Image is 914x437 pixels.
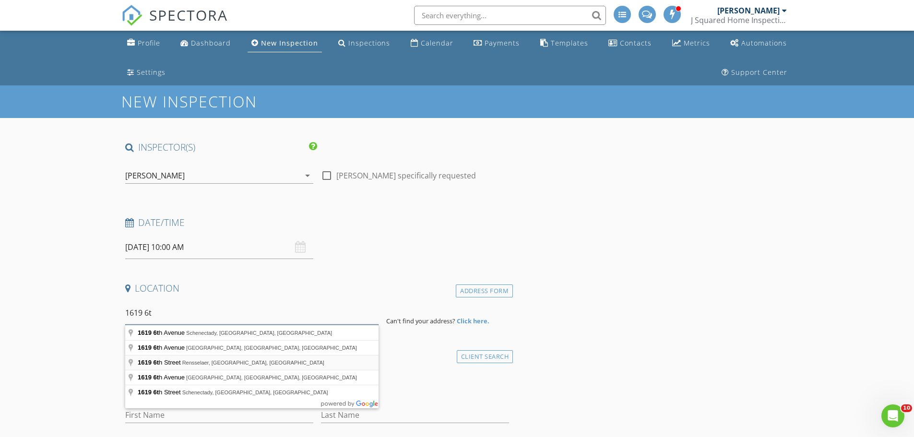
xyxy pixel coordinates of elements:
span: Schenectady, [GEOGRAPHIC_DATA], [GEOGRAPHIC_DATA] [182,390,328,395]
a: Settings [123,64,169,82]
h4: Date/Time [125,216,510,229]
a: Payments [470,35,523,52]
span: h Avenue [138,329,186,336]
a: Templates [536,35,592,52]
div: Settings [137,68,166,77]
span: Schenectady, [GEOGRAPHIC_DATA], [GEOGRAPHIC_DATA] [186,330,332,336]
div: Contacts [620,38,652,47]
div: Address Form [456,284,513,297]
div: Metrics [684,38,710,47]
h1: New Inspection [121,93,334,110]
span: 10 [901,404,912,412]
span: h Avenue [138,344,186,351]
span: h Street [138,359,182,366]
a: Company Profile [123,35,164,52]
div: Templates [551,38,588,47]
div: Dashboard [191,38,231,47]
strong: Click here. [457,317,489,325]
div: [PERSON_NAME] [125,171,185,180]
input: Address Search [125,301,379,325]
span: 1619 [138,344,152,351]
h4: INSPECTOR(S) [125,141,317,154]
div: [PERSON_NAME] [717,6,780,15]
div: J Squared Home Inspections, LLC [691,15,787,25]
span: Rensselaer, [GEOGRAPHIC_DATA], [GEOGRAPHIC_DATA] [182,360,324,366]
img: The Best Home Inspection Software - Spectora [121,5,142,26]
h4: Location [125,282,510,295]
div: Support Center [731,68,787,77]
span: 6t [154,344,159,351]
span: 1619 6t [138,389,159,396]
a: SPECTORA [121,13,228,33]
a: Dashboard [177,35,235,52]
span: SPECTORA [149,5,228,25]
a: Metrics [668,35,714,52]
div: Client Search [457,350,513,363]
input: Select date [125,236,313,259]
iframe: Intercom live chat [881,404,904,427]
a: Support Center [718,64,791,82]
div: New Inspection [261,38,318,47]
a: Calendar [407,35,457,52]
div: Automations [741,38,787,47]
span: 1619 [138,359,152,366]
div: Calendar [421,38,453,47]
span: 1619 6t [138,329,159,336]
div: Inspections [348,38,390,47]
i: arrow_drop_down [302,170,313,181]
a: Inspections [334,35,394,52]
span: 1619 6t [138,374,159,381]
span: Can't find your address? [386,317,455,325]
span: h Street [138,389,182,396]
span: h Avenue [138,374,186,381]
span: [GEOGRAPHIC_DATA], [GEOGRAPHIC_DATA], [GEOGRAPHIC_DATA] [186,345,357,351]
div: Payments [485,38,520,47]
input: Search everything... [414,6,606,25]
a: New Inspection [248,35,322,52]
label: [PERSON_NAME] specifically requested [336,171,476,180]
div: Profile [138,38,160,47]
span: 6t [154,359,159,366]
a: Automations (Advanced) [726,35,791,52]
a: Contacts [605,35,655,52]
span: [GEOGRAPHIC_DATA], [GEOGRAPHIC_DATA], [GEOGRAPHIC_DATA] [186,375,357,380]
